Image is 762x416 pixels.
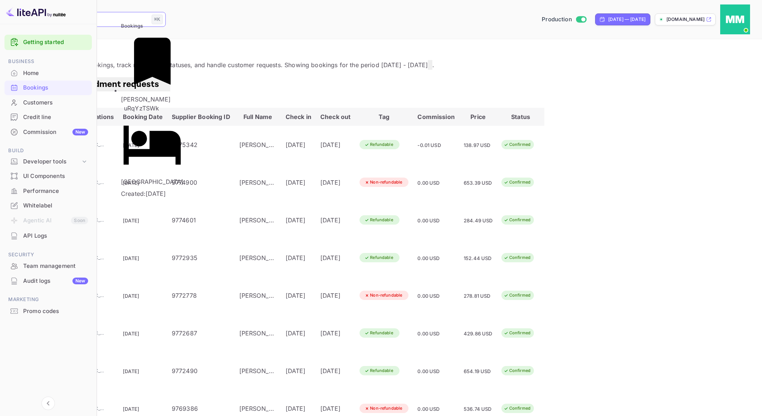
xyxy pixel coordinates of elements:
[172,253,230,262] div: 9772935
[464,368,491,374] span: 654.19 USD
[4,251,92,259] span: Security
[23,113,88,122] div: Credit line
[499,328,535,338] div: Confirmed
[121,104,162,112] span: uRqYzTSWk
[428,60,432,70] button: Change date range
[123,293,139,299] span: [DATE]
[413,108,459,126] th: Commission
[499,404,535,413] div: Confirmed
[360,291,407,300] div: Non-refundable
[286,216,311,225] div: [DATE]
[4,229,92,243] a: API Logs
[123,368,139,374] span: [DATE]
[608,16,646,23] div: [DATE] — [DATE]
[4,259,92,273] div: Team management
[360,178,407,187] div: Non-refundable
[464,180,492,186] span: 653.39 USD
[4,198,92,212] a: Whitelabel
[23,38,88,47] a: Getting started
[539,15,589,24] div: Switch to Sandbox mode
[360,140,398,149] div: Refundable
[4,96,92,109] a: Customers
[4,304,92,318] a: Promo codes
[167,108,235,126] th: Supplier Booking ID
[381,61,428,69] span: [DATE] - [DATE]
[4,66,92,80] a: Home
[320,366,351,375] div: [DATE]
[360,215,398,225] div: Refundable
[464,406,492,412] span: 536.74 USD
[239,253,277,262] div: Robert Laws
[417,293,439,299] span: 0.00 USD
[499,178,535,187] div: Confirmed
[286,140,311,149] div: [DATE]
[360,328,398,338] div: Refundable
[9,60,753,70] p: View and manage all hotel bookings, track reservation statuses, and handle customer requests. Sho...
[235,108,281,126] th: Full Name
[4,147,92,155] span: Build
[239,178,277,187] div: James Leidner
[4,304,92,319] div: Promo codes
[172,216,230,225] div: 9774601
[172,140,230,149] div: 9775342
[72,278,88,284] div: New
[464,142,491,148] span: 138.97 USD
[4,169,92,183] a: UI Components
[286,329,311,338] div: [DATE]
[360,404,407,413] div: Non-refundable
[121,189,184,198] p: Created: [DATE]
[23,277,88,285] div: Audit logs
[286,404,311,413] div: [DATE]
[23,232,88,240] div: API Logs
[286,291,311,300] div: [DATE]
[172,178,230,187] div: 9774900
[121,23,143,29] span: Bookings
[239,366,277,375] div: Benjamin Hernandez
[281,108,316,126] th: Check in
[4,259,92,273] a: Team management
[23,128,88,137] div: Commission
[23,98,88,107] div: Customers
[4,110,92,124] a: Credit line
[666,16,705,23] p: [DOMAIN_NAME]
[23,201,88,210] div: Whitelabel
[239,291,277,300] div: Robert Laws
[320,216,351,225] div: [DATE]
[121,95,184,104] p: [PERSON_NAME]
[23,172,88,181] div: UI Components
[123,218,139,223] span: [DATE]
[417,180,439,186] span: 0.00 USD
[464,293,491,299] span: 278.81 USD
[417,142,441,148] span: -0.01 USD
[499,253,535,262] div: Confirmed
[6,6,66,18] img: LiteAPI logo
[41,397,55,410] button: Collapse navigation
[239,216,277,225] div: Robert Laws
[542,15,572,24] span: Production
[152,15,163,24] div: ⌘K
[172,329,230,338] div: 9772687
[360,366,398,375] div: Refundable
[4,184,92,198] div: Performance
[172,291,230,300] div: 9772778
[4,96,92,110] div: Customers
[417,218,439,223] span: 0.00 USD
[459,108,497,126] th: Price
[360,253,398,262] div: Refundable
[23,262,88,270] div: Team management
[23,84,88,92] div: Bookings
[320,291,351,300] div: [DATE]
[320,404,351,413] div: [DATE]
[320,253,351,262] div: [DATE]
[123,406,139,412] span: [DATE]
[4,198,92,213] div: Whitelabel
[239,329,277,338] div: Robert Laws
[320,140,351,149] div: [DATE]
[320,178,351,187] div: [DATE]
[417,331,439,337] span: 0.00 USD
[417,368,439,374] span: 0.00 USD
[72,129,88,135] div: New
[4,57,92,66] span: Business
[123,331,139,337] span: [DATE]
